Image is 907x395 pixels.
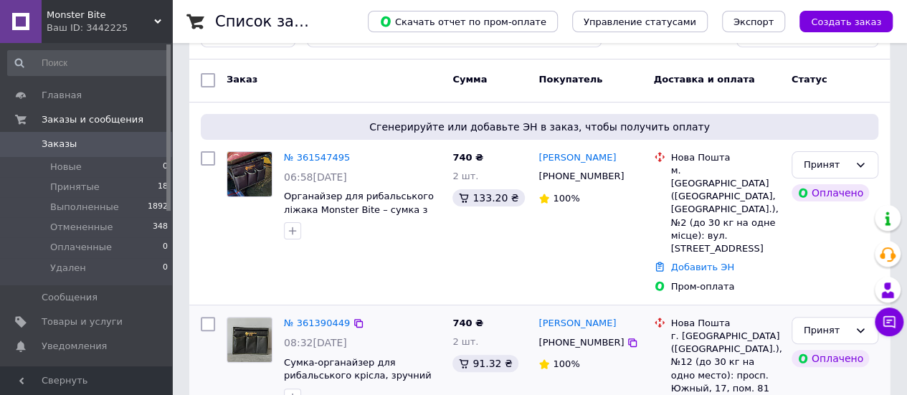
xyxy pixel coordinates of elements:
[785,16,893,27] a: Создать заказ
[584,16,696,27] span: Управление статусами
[722,11,785,32] button: Экспорт
[536,333,627,352] div: [PHONE_NUMBER]
[792,350,869,367] div: Оплачено
[158,181,168,194] span: 18
[284,337,347,348] span: 08:32[DATE]
[452,189,524,206] div: 133.20 ₴
[284,171,347,183] span: 06:58[DATE]
[42,291,98,304] span: Сообщения
[47,22,172,34] div: Ваш ID: 3442225
[452,355,518,372] div: 91.32 ₴
[553,358,579,369] span: 100%
[42,113,143,126] span: Заказы и сообщения
[42,315,123,328] span: Товары и услуги
[654,74,755,85] span: Доставка и оплата
[42,89,82,102] span: Главная
[811,16,881,27] span: Создать заказ
[163,161,168,173] span: 0
[284,191,434,228] a: Органайзер для рибальського ліжака Monster Bite – сумка з кишенями
[671,164,780,255] div: м. [GEOGRAPHIC_DATA] ([GEOGRAPHIC_DATA], [GEOGRAPHIC_DATA].), №2 (до 30 кг на одне місце): вул. [...
[792,74,827,85] span: Статус
[42,364,133,390] span: Показатели работы компании
[50,262,86,275] span: Удален
[148,201,168,214] span: 1892
[284,318,350,328] a: № 361390449
[452,171,478,181] span: 2 шт.
[50,221,113,234] span: Отмененные
[538,151,616,165] a: [PERSON_NAME]
[227,152,272,196] img: Фото товару
[536,167,627,186] div: [PHONE_NUMBER]
[206,120,873,134] span: Сгенерируйте или добавьте ЭН в заказ, чтобы получить оплату
[50,241,112,254] span: Оплаченные
[553,193,579,204] span: 100%
[733,16,774,27] span: Экспорт
[47,9,154,22] span: Monster Bite
[572,11,708,32] button: Управление статусами
[875,308,903,336] button: Чат с покупателем
[452,318,483,328] span: 740 ₴
[671,317,780,330] div: Нова Пошта
[50,181,100,194] span: Принятые
[50,201,119,214] span: Выполненные
[227,151,272,197] a: Фото товару
[227,317,272,363] a: Фото товару
[50,161,82,173] span: Новые
[368,11,558,32] button: Скачать отчет по пром-оплате
[452,74,487,85] span: Сумма
[7,50,169,76] input: Поиск
[153,221,168,234] span: 348
[452,336,478,347] span: 2 шт.
[227,74,257,85] span: Заказ
[538,74,602,85] span: Покупатель
[671,280,780,293] div: Пром-оплата
[804,158,849,173] div: Принят
[42,138,77,151] span: Заказы
[792,184,869,201] div: Оплачено
[538,317,616,330] a: [PERSON_NAME]
[671,330,780,395] div: г. [GEOGRAPHIC_DATA] ([GEOGRAPHIC_DATA].), №12 (до 30 кг на одно место): просп. Южный, 17, пом. 81
[163,241,168,254] span: 0
[379,15,546,28] span: Скачать отчет по пром-оплате
[671,151,780,164] div: Нова Пошта
[804,323,849,338] div: Принят
[671,262,734,272] a: Добавить ЭН
[799,11,893,32] button: Создать заказ
[42,340,107,353] span: Уведомления
[452,152,483,163] span: 740 ₴
[215,13,338,30] h1: Список заказов
[163,262,168,275] span: 0
[284,152,350,163] a: № 361547495
[227,318,272,362] img: Фото товару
